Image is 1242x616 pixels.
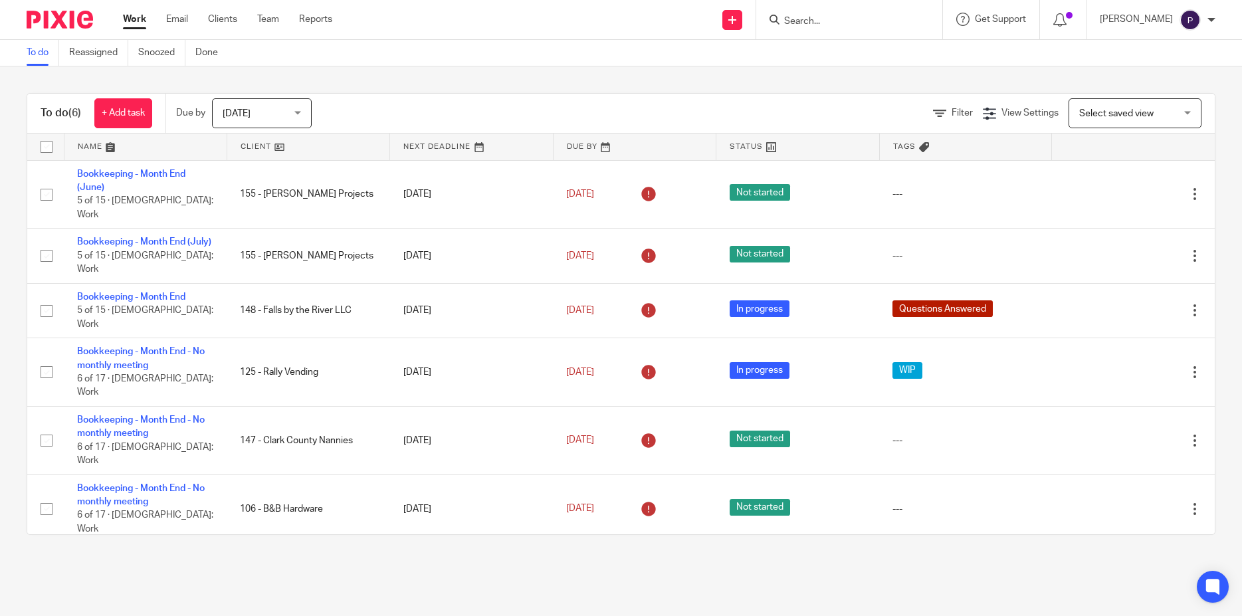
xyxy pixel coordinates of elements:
[94,98,152,128] a: + Add task
[223,109,251,118] span: [DATE]
[195,40,228,66] a: Done
[77,292,185,302] a: Bookkeeping - Month End
[68,108,81,118] span: (6)
[390,407,553,475] td: [DATE]
[77,374,213,397] span: 6 of 17 · [DEMOGRAPHIC_DATA]: Work
[257,13,279,26] a: Team
[123,13,146,26] a: Work
[892,362,922,379] span: WIP
[566,189,594,199] span: [DATE]
[390,283,553,338] td: [DATE]
[77,347,205,369] a: Bookkeeping - Month End - No monthly meeting
[892,249,1038,262] div: ---
[566,436,594,445] span: [DATE]
[730,300,789,317] span: In progress
[893,143,916,150] span: Tags
[390,229,553,283] td: [DATE]
[1079,109,1154,118] span: Select saved view
[41,106,81,120] h1: To do
[566,367,594,377] span: [DATE]
[390,338,553,407] td: [DATE]
[390,474,553,542] td: [DATE]
[892,502,1038,516] div: ---
[566,504,594,513] span: [DATE]
[166,13,188,26] a: Email
[390,160,553,229] td: [DATE]
[27,11,93,29] img: Pixie
[730,499,790,516] span: Not started
[77,169,185,192] a: Bookkeeping - Month End (June)
[227,407,389,475] td: 147 - Clark County Nannies
[77,196,213,219] span: 5 of 15 · [DEMOGRAPHIC_DATA]: Work
[566,251,594,260] span: [DATE]
[730,362,789,379] span: In progress
[1001,108,1059,118] span: View Settings
[952,108,973,118] span: Filter
[77,443,213,466] span: 6 of 17 · [DEMOGRAPHIC_DATA]: Work
[1100,13,1173,26] p: [PERSON_NAME]
[176,106,205,120] p: Due by
[730,246,790,262] span: Not started
[69,40,128,66] a: Reassigned
[27,40,59,66] a: To do
[730,431,790,447] span: Not started
[227,283,389,338] td: 148 - Falls by the River LLC
[227,160,389,229] td: 155 - [PERSON_NAME] Projects
[975,15,1026,24] span: Get Support
[1180,9,1201,31] img: svg%3E
[227,338,389,407] td: 125 - Rally Vending
[299,13,332,26] a: Reports
[783,16,902,28] input: Search
[227,229,389,283] td: 155 - [PERSON_NAME] Projects
[892,187,1038,201] div: ---
[892,300,993,317] span: Questions Answered
[566,306,594,315] span: [DATE]
[138,40,185,66] a: Snoozed
[77,237,211,247] a: Bookkeeping - Month End (July)
[77,511,213,534] span: 6 of 17 · [DEMOGRAPHIC_DATA]: Work
[892,434,1038,447] div: ---
[77,415,205,438] a: Bookkeeping - Month End - No monthly meeting
[77,251,213,274] span: 5 of 15 · [DEMOGRAPHIC_DATA]: Work
[730,184,790,201] span: Not started
[77,484,205,506] a: Bookkeeping - Month End - No monthly meeting
[227,474,389,542] td: 106 - B&B Hardware
[208,13,237,26] a: Clients
[77,306,213,329] span: 5 of 15 · [DEMOGRAPHIC_DATA]: Work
